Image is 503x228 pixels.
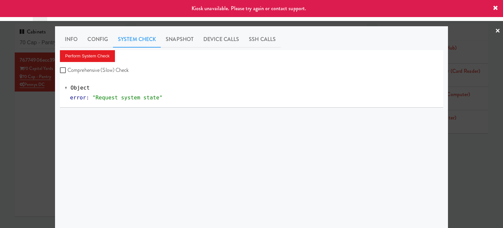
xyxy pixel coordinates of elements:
button: Perform System Check [60,50,115,62]
a: System Check [113,31,161,48]
a: Info [60,31,83,48]
span: Object [71,85,90,91]
span: Kiosk unavailable. Please try again or contact support. [192,5,307,12]
a: SSH Calls [244,31,281,48]
input: Comprehensive (Slow) Check [60,68,67,73]
a: Device Calls [198,31,244,48]
span: error [70,94,86,101]
a: Config [83,31,113,48]
a: × [495,21,500,41]
span: : [86,94,89,101]
a: Snapshot [161,31,198,48]
label: Comprehensive (Slow) Check [60,65,129,75]
span: "Request system state" [92,94,162,101]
